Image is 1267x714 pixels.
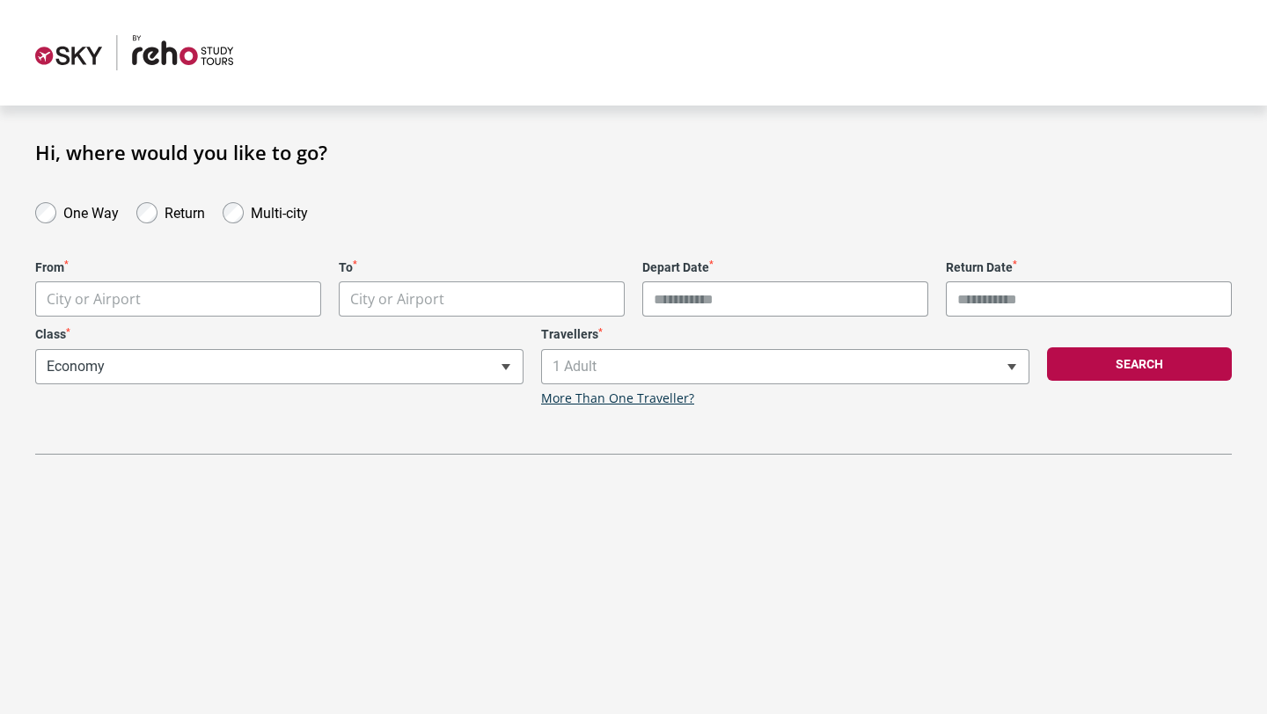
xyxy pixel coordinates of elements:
span: City or Airport [35,281,321,317]
span: Economy [36,350,523,383]
a: More Than One Traveller? [541,391,694,406]
span: City or Airport [340,282,624,317]
label: To [339,260,625,275]
label: One Way [63,200,119,222]
label: From [35,260,321,275]
label: Return Date [946,260,1232,275]
label: Multi-city [251,200,308,222]
label: Return [165,200,205,222]
button: Search [1047,347,1232,381]
span: 1 Adult [541,349,1029,384]
span: City or Airport [339,281,625,317]
span: City or Airport [36,282,320,317]
span: 1 Adult [542,350,1029,383]
label: Depart Date [642,260,928,275]
h1: Hi, where would you like to go? [35,141,1232,164]
span: Economy [35,349,524,384]
label: Class [35,327,524,342]
span: City or Airport [47,289,141,309]
label: Travellers [541,327,1029,342]
span: City or Airport [350,289,444,309]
